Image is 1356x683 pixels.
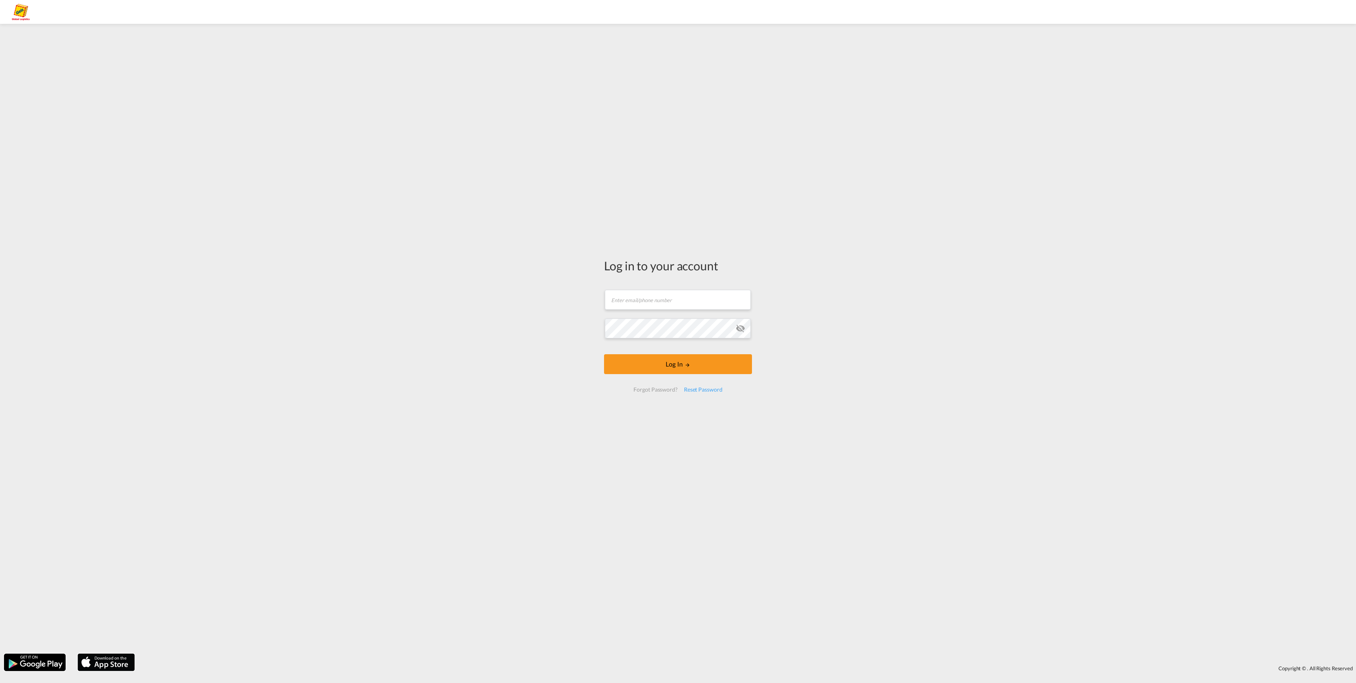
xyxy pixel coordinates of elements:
[3,653,66,672] img: google.png
[604,257,752,274] div: Log in to your account
[605,290,751,310] input: Enter email/phone number
[736,324,745,333] md-icon: icon-eye-off
[139,662,1356,675] div: Copyright © . All Rights Reserved
[630,382,680,397] div: Forgot Password?
[12,3,30,21] img: a2a4a140666c11eeab5485e577415959.png
[77,653,136,672] img: apple.png
[604,354,752,374] button: LOGIN
[681,382,726,397] div: Reset Password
